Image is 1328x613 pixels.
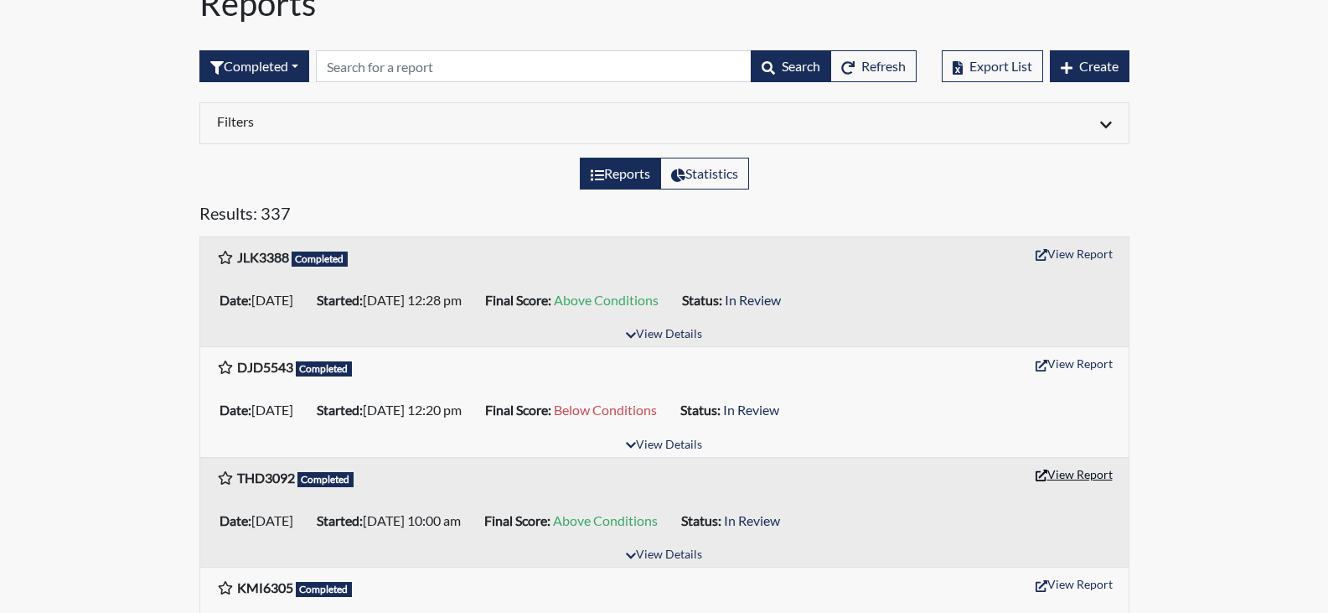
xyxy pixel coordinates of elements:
[237,579,293,595] b: KMI6305
[220,512,251,528] b: Date:
[213,287,310,314] li: [DATE]
[725,292,781,308] span: In Review
[213,507,310,534] li: [DATE]
[317,512,363,528] b: Started:
[1050,50,1129,82] button: Create
[237,470,295,486] b: THD3092
[485,292,551,308] b: Final Score:
[580,158,661,190] label: View the list of reports
[237,249,289,265] b: JLK3388
[199,203,1129,230] h5: Results: 337
[220,292,251,308] b: Date:
[1028,461,1120,487] button: View Report
[830,50,917,82] button: Refresh
[217,113,652,129] h6: Filters
[310,507,478,534] li: [DATE] 10:00 am
[213,397,310,423] li: [DATE]
[297,472,354,487] span: Completed
[485,402,551,418] b: Final Score:
[553,512,658,528] span: Above Conditions
[682,292,722,308] b: Status:
[292,252,349,267] span: Completed
[680,402,721,418] b: Status:
[618,544,710,567] button: View Details
[1028,571,1120,597] button: View Report
[296,582,353,597] span: Completed
[199,50,309,82] button: Completed
[618,324,710,346] button: View Details
[724,512,780,528] span: In Review
[317,402,363,418] b: Started:
[1028,241,1120,267] button: View Report
[310,397,478,423] li: [DATE] 12:20 pm
[199,50,309,82] div: Filter by interview status
[681,512,721,528] b: Status:
[942,50,1043,82] button: Export List
[220,402,251,418] b: Date:
[1028,351,1120,377] button: View Report
[204,113,1124,133] div: Click to expand/collapse filters
[618,434,710,457] button: View Details
[751,50,831,82] button: Search
[316,50,752,82] input: Search by Registration ID, Interview Number, or Investigation Name.
[484,512,550,528] b: Final Score:
[782,58,820,74] span: Search
[969,58,1032,74] span: Export List
[237,359,293,375] b: DJD5543
[554,292,659,308] span: Above Conditions
[723,402,779,418] span: In Review
[660,158,749,190] label: View statistics about completed interviews
[861,58,906,74] span: Refresh
[310,287,478,314] li: [DATE] 12:28 pm
[554,402,657,418] span: Below Conditions
[296,361,353,377] span: Completed
[317,292,363,308] b: Started:
[1079,58,1119,74] span: Create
